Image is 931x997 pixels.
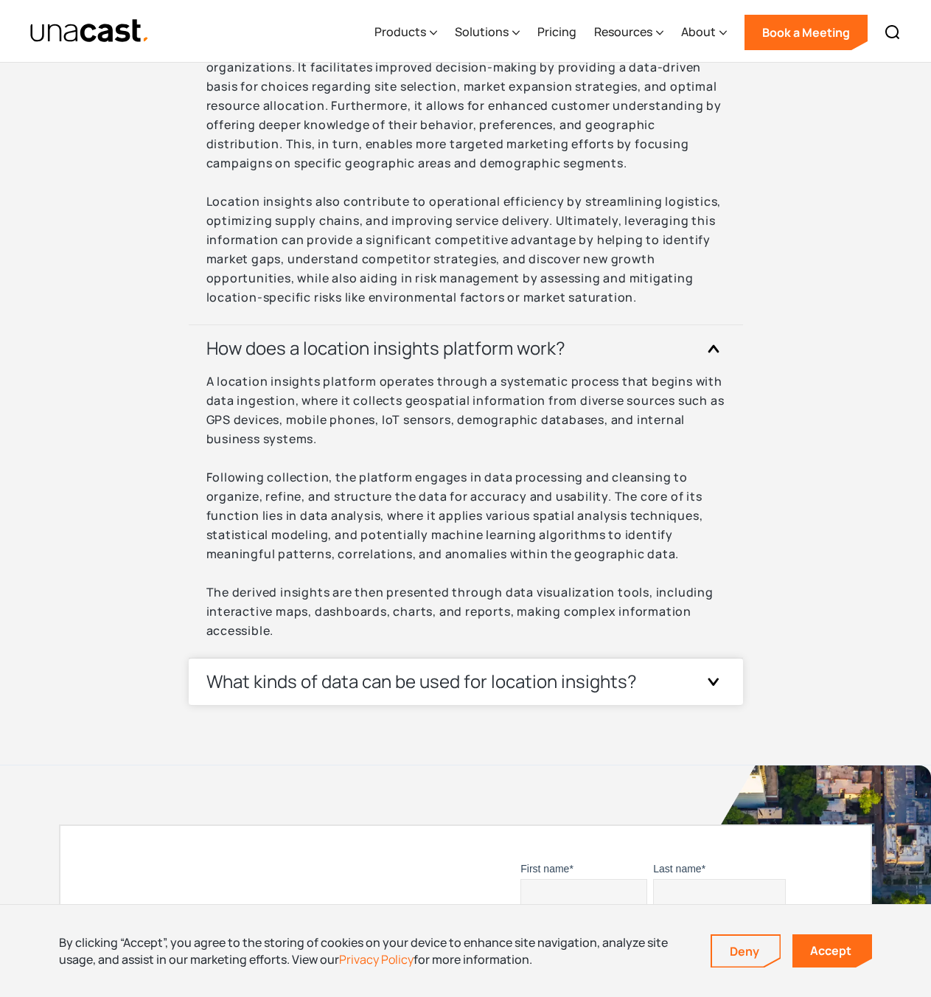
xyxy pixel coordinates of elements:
div: Resources [594,23,652,41]
div: Resources [594,2,663,63]
a: Accept [792,934,872,968]
img: Unacast text logo [29,18,150,44]
a: Book a Meeting [745,15,868,50]
div: Products [374,2,437,63]
div: By clicking “Accept”, you agree to the storing of cookies on your device to enhance site navigati... [59,934,688,968]
h3: What kinds of data can be used for location insights? [206,670,637,693]
h3: How does a location insights platform work? [206,336,565,360]
div: Products [374,23,426,41]
a: Pricing [537,2,576,63]
div: Solutions [455,2,520,63]
div: Solutions [455,23,509,41]
a: Privacy Policy [339,951,414,968]
a: home [29,18,150,44]
span: Last name [653,863,701,875]
span: First name [520,863,569,875]
p: Utilizing location insights offers a multitude of benefits for businesses and organizations. It f... [206,38,725,307]
div: About [681,23,716,41]
div: About [681,2,727,63]
p: A location insights platform operates through a systematic process that begins with data ingestio... [206,372,725,640]
a: Deny [712,936,780,967]
img: Search icon [884,24,902,41]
